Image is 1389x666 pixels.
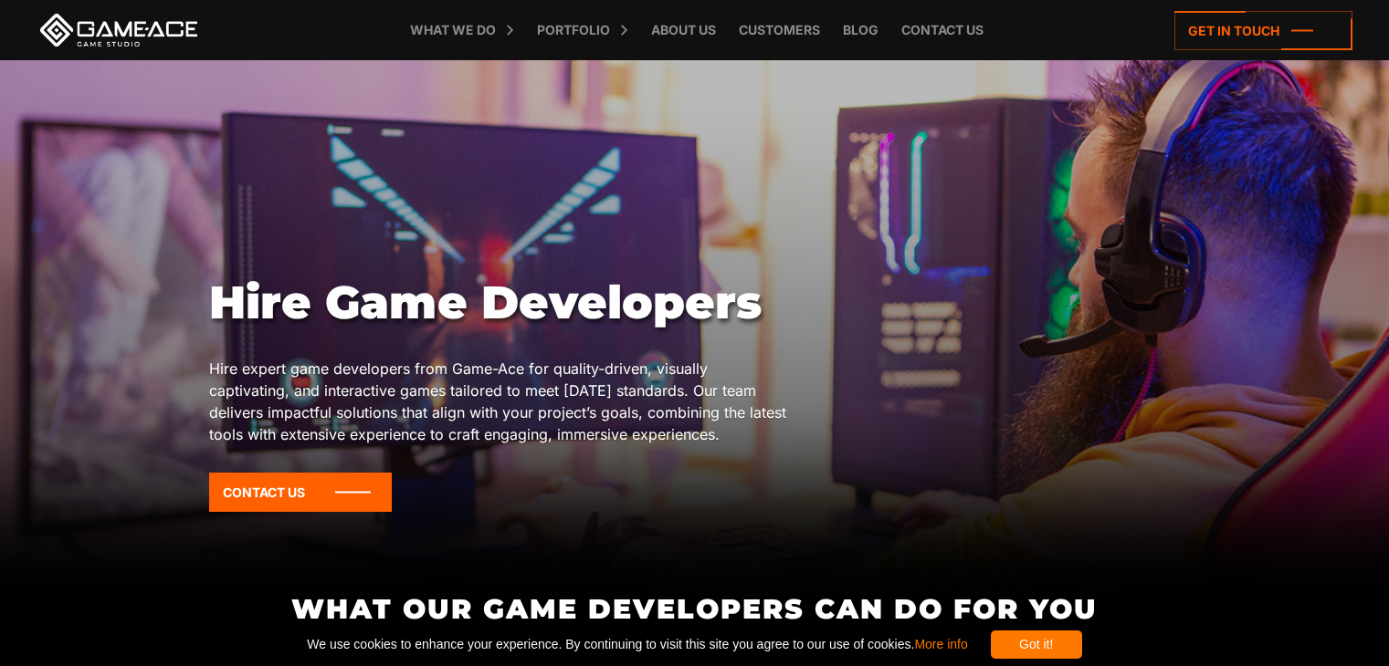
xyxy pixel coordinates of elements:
[307,630,967,659] span: We use cookies to enhance your experience. By continuing to visit this site you agree to our use ...
[991,630,1082,659] div: Got it!
[209,276,792,330] h1: Hire Game Developers
[209,473,392,512] a: Contact Us
[914,637,967,651] a: More info
[208,594,1181,624] h2: What Our Game Developers Can Do for You
[209,358,792,445] p: Hire expert game developers from Game-Ace for quality-driven, visually captivating, and interacti...
[1174,11,1352,50] a: Get in touch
